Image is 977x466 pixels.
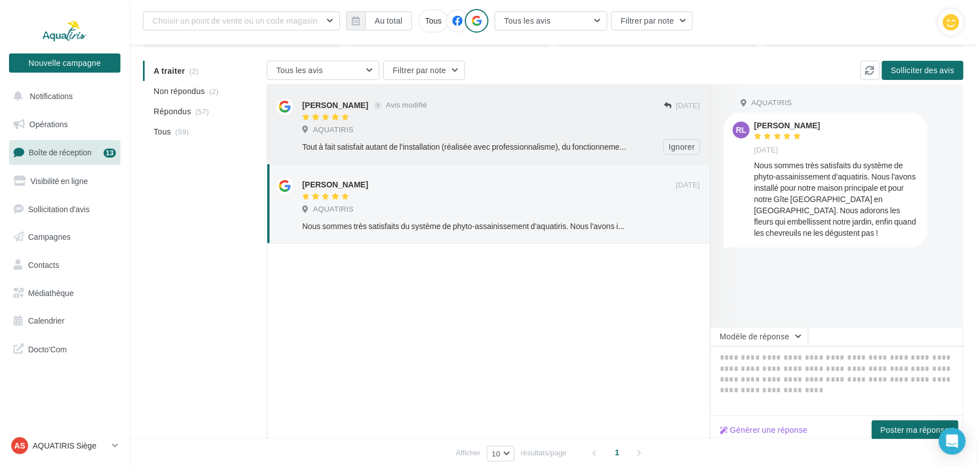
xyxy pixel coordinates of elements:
span: Contacts [28,260,59,270]
span: 10 [492,449,500,458]
span: (2) [209,87,219,96]
button: Tous les avis [495,11,607,30]
span: Sollicitation d'avis [28,204,89,213]
button: 10 [487,446,514,461]
button: Ignorer [664,139,700,155]
button: Modèle de réponse [710,327,808,346]
span: Avis modifié [386,101,427,110]
span: Rl [736,124,747,136]
a: Boîte de réception13 [7,140,123,164]
a: Médiathèque [7,281,123,305]
a: Visibilité en ligne [7,169,123,193]
span: Opérations [29,119,68,129]
span: Tous [154,126,171,137]
button: Filtrer par note [383,61,465,80]
a: AS AQUATIRIS Siège [9,435,120,456]
span: Choisir un point de vente ou un code magasin [153,16,317,25]
div: Tout à fait satisfait autant de l'installation (réalisée avec professionnalisme), du fonctionneme... [302,141,627,153]
a: Sollicitation d'avis [7,198,123,221]
button: Au total [346,11,412,30]
div: Tous [418,9,449,33]
span: Non répondus [154,86,205,97]
button: Notifications [7,84,118,108]
button: Choisir un point de vente ou un code magasin [143,11,340,30]
span: AQUATIRIS [751,98,792,108]
p: AQUATIRIS Siège [33,440,107,451]
div: Nous sommes très satisfaits du système de phyto-assainissement d'aquatiris. Nous l'avons installé... [754,160,918,239]
button: Solliciter des avis [882,61,963,80]
span: Calendrier [28,316,65,325]
span: [DATE] [754,145,778,155]
div: Nous sommes très satisfaits du système de phyto-assainissement d'aquatiris. Nous l'avons installé... [302,221,627,232]
a: Campagnes [7,225,123,249]
span: 1 [608,443,626,461]
span: Docto'Com [28,342,67,356]
a: Contacts [7,253,123,277]
div: [PERSON_NAME] [302,179,368,190]
span: Afficher [456,447,481,458]
span: AS [14,440,25,451]
div: [PERSON_NAME] [754,122,820,129]
button: Générer une réponse [715,423,812,437]
span: [DATE] [676,101,700,111]
div: 13 [104,149,116,158]
div: [PERSON_NAME] [302,100,368,111]
a: Docto'Com [7,337,123,361]
span: Tous les avis [276,65,323,75]
span: [DATE] [676,180,700,190]
a: Opérations [7,113,123,136]
span: AQUATIRIS [313,125,353,135]
button: Au total [365,11,412,30]
span: Tous les avis [504,16,551,25]
span: (59) [175,127,189,136]
button: Poster ma réponse [872,420,958,440]
span: Visibilité en ligne [30,176,88,186]
span: Médiathèque [28,288,74,298]
div: Open Intercom Messenger [939,428,966,455]
span: (57) [195,107,209,116]
span: Campagnes [28,232,71,241]
button: Tous les avis [267,61,379,80]
button: Filtrer par note [611,11,693,30]
span: résultats/page [521,447,567,458]
span: AQUATIRIS [313,204,353,214]
button: Nouvelle campagne [9,53,120,73]
a: Calendrier [7,309,123,333]
span: Répondus [154,106,191,117]
span: Notifications [30,91,73,101]
span: Boîte de réception [29,147,92,157]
